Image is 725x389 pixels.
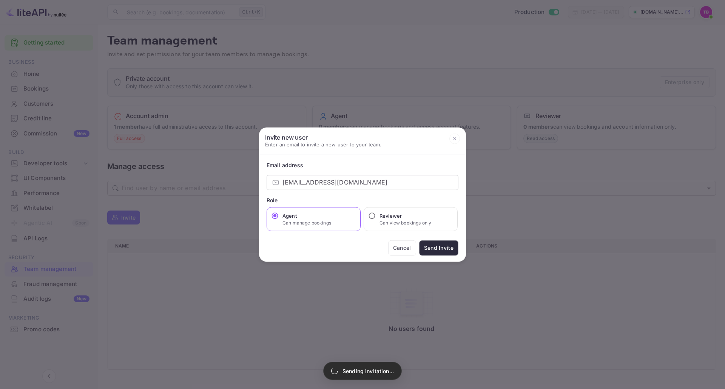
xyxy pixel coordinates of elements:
[265,141,381,149] p: Enter an email to invite a new user to your team.
[379,212,431,219] h6: Reviewer
[265,134,381,141] h6: Invite new user
[282,212,331,219] h6: Agent
[267,161,458,169] div: Email address
[388,240,416,255] button: Cancel
[282,175,458,190] input: example@nuitee.com
[342,367,394,375] p: Sending invitation...
[267,196,458,204] div: Role
[282,219,331,226] p: Can manage bookings
[379,219,431,226] p: Can view bookings only
[419,240,458,255] button: Send Invite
